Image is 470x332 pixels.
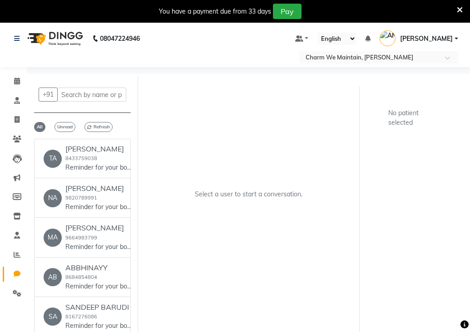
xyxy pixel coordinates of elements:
span: Unread [54,122,75,132]
h6: ABBHINAYY [65,264,134,272]
p: Reminder for your booking for UNDER EYE TREATMENT at Charm We Maintain, [GEOGRAPHIC_DATA] on [DAT... [65,282,134,291]
div: NA [44,189,62,207]
span: Refresh [84,122,113,132]
span: [PERSON_NAME] [400,34,453,44]
p: Select a user to start a conversation. [195,190,302,199]
p: Reminder for your booking for PEEL TRT at Charm We Maintain, [GEOGRAPHIC_DATA] on [DATE] 10:00 AM... [65,321,134,331]
p: Reminder for your booking for CO2 FRACTIONAL LASER at Charm We Maintain, Andheri on [DATE] 10:00 ... [65,242,134,252]
iframe: chat widget [432,296,461,323]
p: Reminder for your booking for FACE TREATMENT at Charm We Maintain, [GEOGRAPHIC_DATA] on [DATE] 10... [65,163,134,172]
div: No patient selected [388,108,441,127]
h6: [PERSON_NAME] [65,145,134,153]
img: ANJANI SHARMA [380,30,396,46]
input: Search by name or phone number [57,88,126,102]
small: 8433759038 [65,155,97,161]
b: 08047224946 [100,26,140,51]
div: You have a payment due from 33 days [159,7,271,16]
div: MA [44,229,62,247]
button: +91 [39,88,58,102]
p: Reminder for your booking for PACKAGE RENEWAL at Charm We Maintain, [GEOGRAPHIC_DATA] on [DATE] 1... [65,202,134,212]
div: TA [44,150,62,168]
small: 8167276086 [65,313,97,320]
h6: [PERSON_NAME] [65,224,134,232]
small: 9664983799 [65,234,97,241]
h6: [PERSON_NAME] [65,184,134,193]
img: logo [23,26,85,51]
div: AB [44,268,62,286]
span: All [34,122,45,132]
h6: SANDEEP BARUDI [65,303,134,312]
small: 8684854804 [65,274,97,280]
div: SA [44,308,62,326]
button: Pay [273,4,302,19]
small: 9820789991 [65,195,97,201]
